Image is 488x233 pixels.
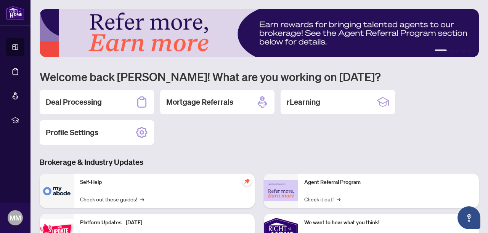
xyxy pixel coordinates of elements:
span: MM [10,212,21,223]
button: Open asap [457,206,480,229]
a: Check it out!→ [304,195,340,203]
img: logo [6,6,24,20]
a: Check out these guides!→ [80,195,144,203]
h2: Mortgage Referrals [166,97,233,107]
p: Self-Help [80,178,249,187]
button: 1 [435,49,447,53]
button: 5 [468,49,471,53]
h3: Brokerage & Industry Updates [40,157,479,168]
h1: Welcome back [PERSON_NAME]! What are you working on [DATE]? [40,69,479,84]
button: 3 [456,49,459,53]
img: Agent Referral Program [264,180,298,201]
h2: Deal Processing [46,97,102,107]
h2: Profile Settings [46,127,98,138]
p: Agent Referral Program [304,178,473,187]
span: → [140,195,144,203]
span: pushpin [242,177,252,186]
button: 2 [450,49,453,53]
p: We want to hear what you think! [304,219,473,227]
span: → [337,195,340,203]
p: Platform Updates - [DATE] [80,219,249,227]
img: Self-Help [40,174,74,208]
button: 4 [462,49,465,53]
img: Slide 0 [40,9,479,57]
h2: rLearning [287,97,320,107]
